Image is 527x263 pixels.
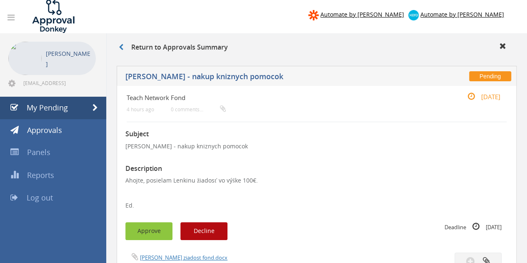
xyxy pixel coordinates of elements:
span: Automate by [PERSON_NAME] [420,10,504,18]
a: [PERSON_NAME] ziadost fond.docx [140,254,227,261]
p: [PERSON_NAME] [46,48,92,69]
span: My Pending [27,103,68,113]
span: Pending [469,71,511,81]
button: Decline [180,222,227,240]
h4: Teach Network Fond [127,94,443,101]
span: [EMAIL_ADDRESS][DOMAIN_NAME] [23,80,94,86]
img: xero-logo.png [408,10,419,20]
p: [PERSON_NAME] - nakup kniznych pomocok [125,142,508,150]
button: Approve [125,222,172,240]
span: Automate by [PERSON_NAME] [320,10,404,18]
div: Ahojte, posielam Lenkinu žiadosť vo výške 100€. [125,176,508,210]
small: 4 hours ago [127,106,154,113]
h3: Return to Approvals Summary [119,44,228,51]
img: zapier-logomark.png [308,10,319,20]
small: Deadline [DATE] [445,222,502,231]
span: Reports [27,170,54,180]
span: Approvals [27,125,62,135]
small: 0 comments... [171,106,226,113]
h3: Description [125,165,508,173]
h5: [PERSON_NAME] - nakup kniznych pomocok [125,73,356,83]
span: Log out [27,193,53,203]
div: Ed. [125,201,508,210]
h3: Subject [125,130,508,138]
small: [DATE] [459,92,500,101]
span: Panels [27,147,50,157]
